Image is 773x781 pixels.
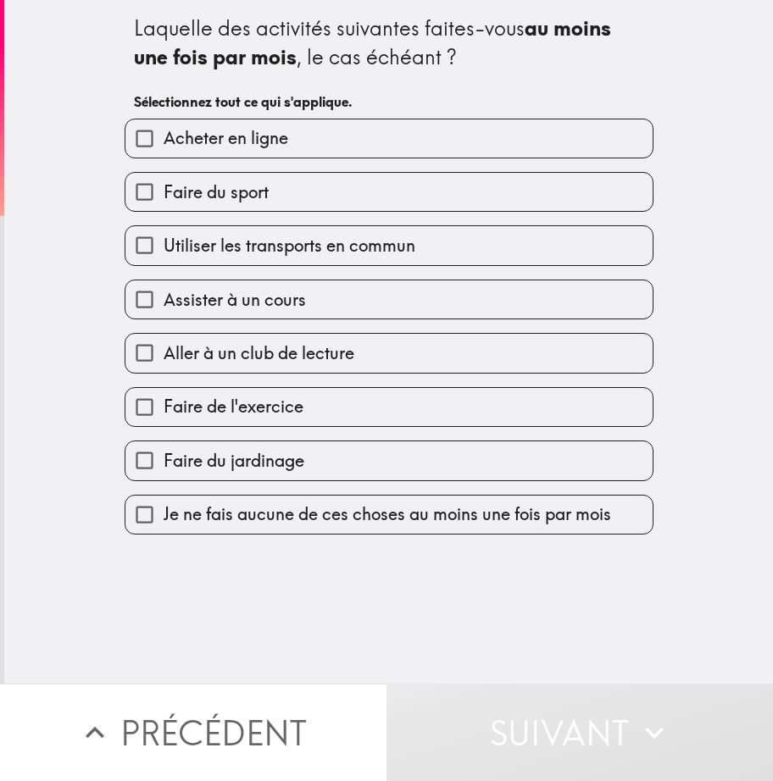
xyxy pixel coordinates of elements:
button: Assister à un cours [125,280,653,318]
span: Je ne fais aucune de ces choses au moins une fois par mois [164,502,611,526]
button: Je ne fais aucune de ces choses au moins une fois par mois [125,496,653,534]
span: Utiliser les transports en commun [164,234,415,258]
div: Laquelle des activités suivantes faites-vous , le cas échéant ? [134,14,644,71]
span: Assister à un cours [164,288,306,312]
span: Aller à un club de lecture [164,341,354,365]
b: au moins une fois par mois [134,15,616,69]
button: Faire du jardinage [125,441,653,479]
button: Aller à un club de lecture [125,334,653,372]
span: Faire de l'exercice [164,395,303,418]
button: Suivant [386,684,773,781]
button: Faire du sport [125,173,653,211]
button: Faire de l'exercice [125,388,653,426]
h6: Sélectionnez tout ce qui s'applique. [134,92,644,111]
span: Faire du jardinage [164,449,304,473]
span: Faire du sport [164,180,269,204]
span: Acheter en ligne [164,126,288,150]
button: Acheter en ligne [125,119,653,158]
button: Utiliser les transports en commun [125,226,653,264]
